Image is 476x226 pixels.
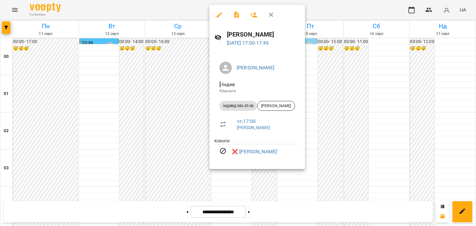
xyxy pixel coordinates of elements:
[219,103,257,109] span: індивід МА 45 хв
[237,125,270,130] a: [PERSON_NAME]
[257,101,295,111] div: [PERSON_NAME]
[227,30,300,39] h6: [PERSON_NAME]
[214,138,300,162] ul: Клієнти
[237,65,274,71] a: [PERSON_NAME]
[237,118,256,124] a: чт , 17:00
[219,88,295,94] p: Кімната
[219,81,236,87] span: - Індив
[258,103,295,109] span: [PERSON_NAME]
[232,148,277,155] a: ❌ [PERSON_NAME]
[219,147,227,155] svg: Візит скасовано
[227,40,269,46] a: [DATE] 17:00-17:45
